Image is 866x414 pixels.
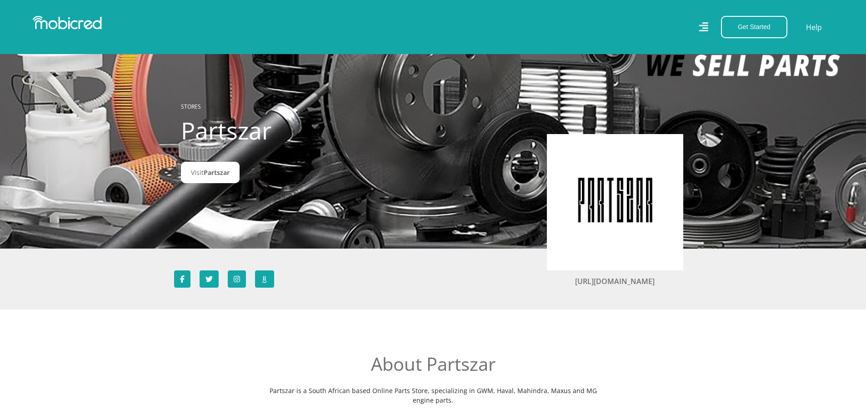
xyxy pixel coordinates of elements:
[721,16,787,38] button: Get Started
[806,21,822,33] a: Help
[181,116,383,145] h1: Partszar
[267,386,599,405] p: Partszar is a South African based Online Parts Store, specializing in GWM, Haval, Mahindra, Maxus...
[181,162,240,183] a: VisitPartszar
[204,168,230,177] span: Partszar
[575,276,655,286] a: [URL][DOMAIN_NAME]
[181,103,201,110] a: STORES
[267,353,599,375] h2: About Partszar
[228,270,246,288] a: Follow Partszar on Instagram
[561,148,670,257] img: Partszar
[200,270,219,288] a: Follow Partszar on Twitter
[255,270,274,288] a: Review Partszar on Hellopeter
[33,16,102,30] img: Mobicred
[261,275,268,284] img: hp_icon.svg
[174,270,190,288] a: Follow Partszar on Facebook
